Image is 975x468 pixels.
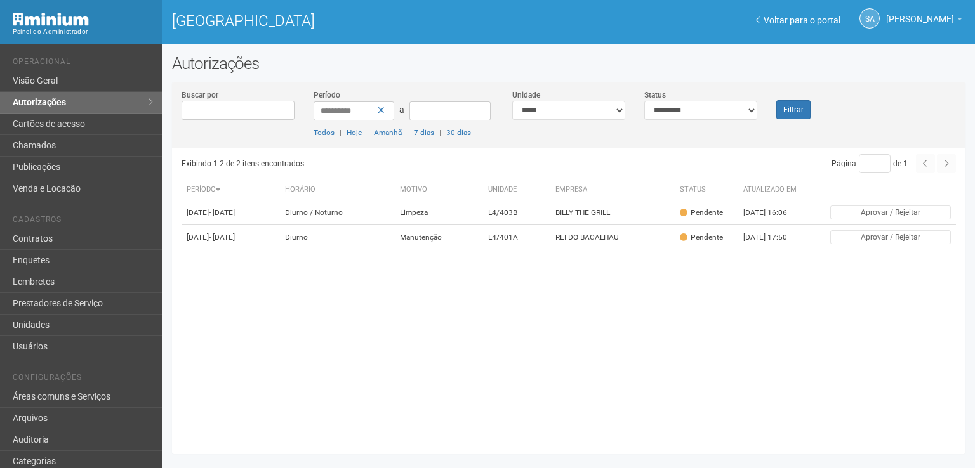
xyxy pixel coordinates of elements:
a: [PERSON_NAME] [886,16,962,26]
td: Diurno [280,225,395,250]
a: Todos [314,128,335,137]
span: - [DATE] [209,233,235,242]
td: [DATE] [182,200,280,225]
a: Amanhã [374,128,402,137]
img: Minium [13,13,89,26]
a: SA [859,8,880,29]
label: Unidade [512,89,540,101]
td: Manutenção [395,225,482,250]
th: Status [675,179,738,200]
td: L4/401A [483,225,550,250]
span: | [367,128,369,137]
td: [DATE] 16:06 [738,200,808,225]
span: a [399,105,404,115]
span: Página de 1 [832,159,908,168]
td: REI DO BACALHAU [550,225,675,250]
th: Período [182,179,280,200]
button: Filtrar [776,100,811,119]
a: Voltar para o portal [756,15,840,25]
h1: [GEOGRAPHIC_DATA] [172,13,559,29]
label: Status [644,89,666,101]
h2: Autorizações [172,54,965,73]
span: | [407,128,409,137]
span: Silvio Anjos [886,2,954,24]
div: Exibindo 1-2 de 2 itens encontrados [182,154,565,173]
label: Buscar por [182,89,218,101]
td: [DATE] [182,225,280,250]
span: - [DATE] [209,208,235,217]
button: Aprovar / Rejeitar [830,205,951,219]
td: Limpeza [395,200,482,225]
td: Diurno / Noturno [280,200,395,225]
div: Pendente [680,232,723,243]
li: Configurações [13,373,153,386]
label: Período [314,89,340,101]
div: Painel do Administrador [13,26,153,37]
span: | [439,128,441,137]
th: Motivo [395,179,482,200]
li: Cadastros [13,215,153,228]
th: Empresa [550,179,675,200]
td: L4/403B [483,200,550,225]
span: | [340,128,342,137]
td: [DATE] 17:50 [738,225,808,250]
a: Hoje [347,128,362,137]
a: 7 dias [414,128,434,137]
th: Unidade [483,179,550,200]
td: BILLY THE GRILL [550,200,675,225]
li: Operacional [13,57,153,70]
div: Pendente [680,207,723,218]
button: Aprovar / Rejeitar [830,230,951,244]
th: Horário [280,179,395,200]
a: 30 dias [446,128,471,137]
th: Atualizado em [738,179,808,200]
